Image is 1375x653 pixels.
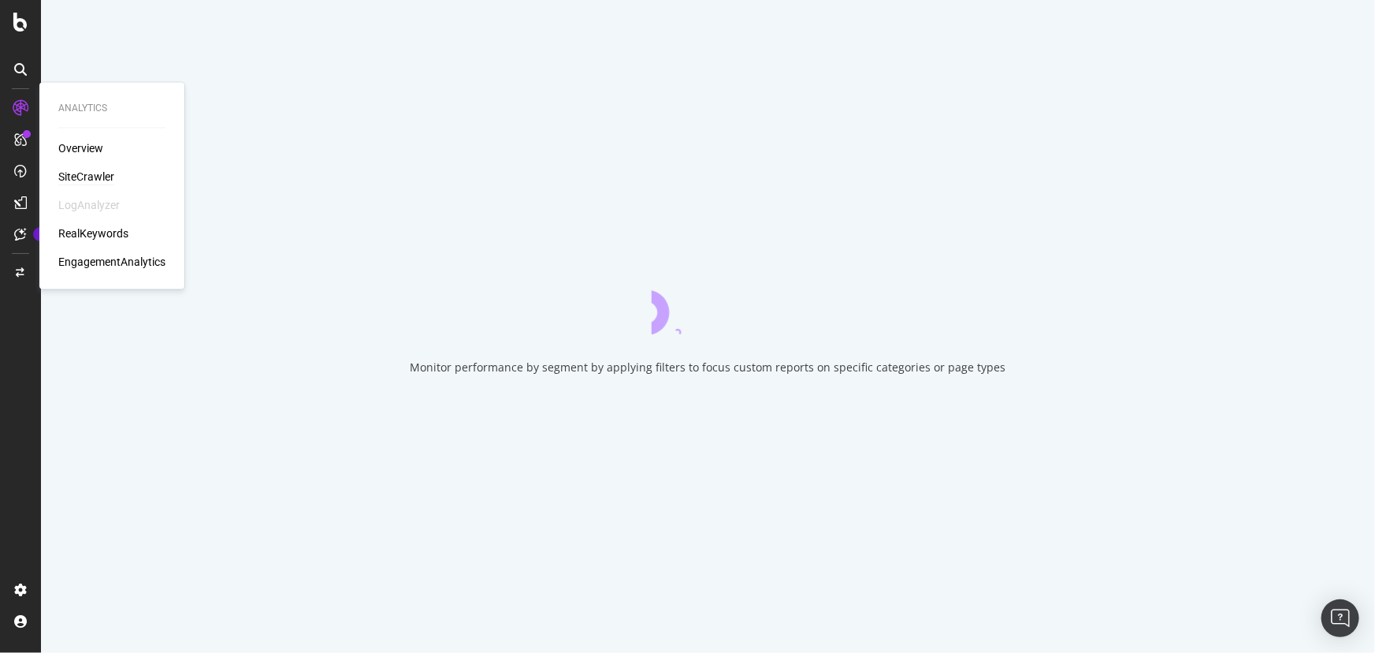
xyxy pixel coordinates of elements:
[411,360,1006,375] div: Monitor performance by segment by applying filters to focus custom reports on specific categories...
[58,226,128,242] a: RealKeywords
[58,198,120,214] div: LogAnalyzer
[1321,599,1359,637] div: Open Intercom Messenger
[58,170,114,185] a: SiteCrawler
[58,141,103,157] a: Overview
[652,278,765,334] div: animation
[33,227,47,241] div: Tooltip anchor
[58,102,165,115] div: Analytics
[58,255,165,271] a: EngagementAnalytics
